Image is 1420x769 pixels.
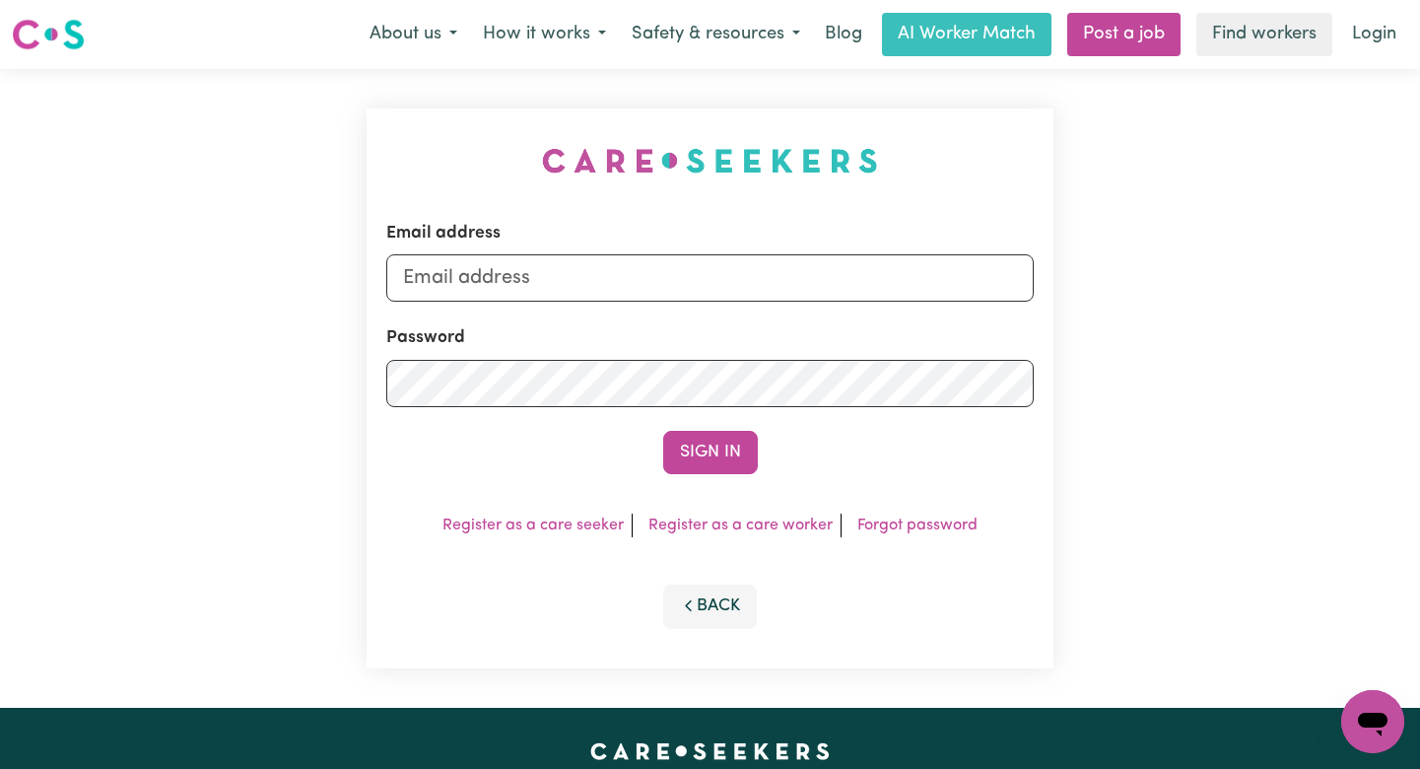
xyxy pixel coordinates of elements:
[857,518,978,533] a: Forgot password
[1067,13,1181,56] a: Post a job
[648,518,833,533] a: Register as a care worker
[12,12,85,57] a: Careseekers logo
[442,518,624,533] a: Register as a care seeker
[590,743,830,759] a: Careseekers home page
[1196,13,1332,56] a: Find workers
[470,14,619,55] button: How it works
[1341,690,1404,753] iframe: Button to launch messaging window
[386,254,1034,302] input: Email address
[619,14,813,55] button: Safety & resources
[813,13,874,56] a: Blog
[882,13,1051,56] a: AI Worker Match
[663,431,758,474] button: Sign In
[386,325,465,351] label: Password
[386,221,501,246] label: Email address
[12,17,85,52] img: Careseekers logo
[663,585,758,628] button: Back
[1340,13,1408,56] a: Login
[357,14,470,55] button: About us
